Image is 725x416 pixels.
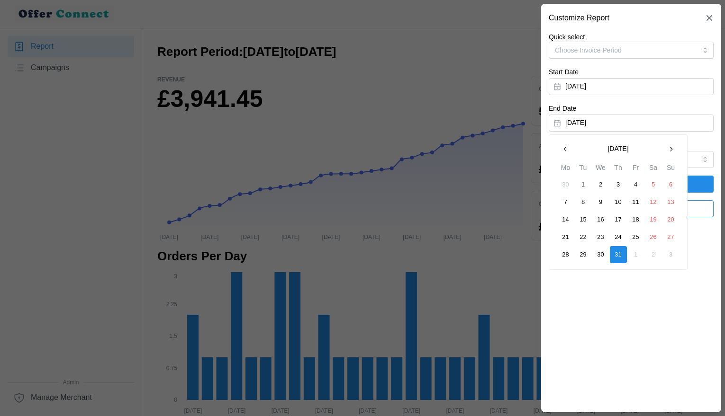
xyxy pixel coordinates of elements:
[575,246,592,263] button: 29 July 2025
[610,229,627,246] button: 24 July 2025
[610,176,627,193] button: 3 July 2025
[592,176,609,193] button: 2 July 2025
[549,42,714,59] button: Choose Invoice Period
[627,211,644,228] button: 18 July 2025
[549,78,714,95] button: [DATE]
[627,162,644,176] th: Fr
[662,246,680,263] button: 3 August 2025
[557,176,574,193] button: 30 June 2025
[557,211,574,228] button: 14 July 2025
[662,211,680,228] button: 20 July 2025
[574,141,662,158] button: [DATE]
[549,14,609,22] h2: Customize Report
[627,176,644,193] button: 4 July 2025
[592,162,609,176] th: We
[610,194,627,211] button: 10 July 2025
[557,162,574,176] th: Mo
[645,229,662,246] button: 26 July 2025
[627,229,644,246] button: 25 July 2025
[557,229,574,246] button: 21 July 2025
[645,176,662,193] button: 5 July 2025
[575,211,592,228] button: 15 July 2025
[592,194,609,211] button: 9 July 2025
[592,246,609,263] button: 30 July 2025
[549,115,714,132] button: [DATE]
[610,246,627,263] button: 31 July 2025
[627,194,644,211] button: 11 July 2025
[557,246,574,263] button: 28 July 2025
[592,211,609,228] button: 16 July 2025
[574,162,592,176] th: Tu
[549,67,579,78] label: Start Date
[575,229,592,246] button: 22 July 2025
[645,194,662,211] button: 12 July 2025
[592,229,609,246] button: 23 July 2025
[662,176,680,193] button: 6 July 2025
[609,162,627,176] th: Th
[645,246,662,263] button: 2 August 2025
[662,229,680,246] button: 27 July 2025
[555,46,622,54] span: Choose Invoice Period
[557,194,574,211] button: 7 July 2025
[662,162,680,176] th: Su
[549,104,576,114] label: End Date
[662,194,680,211] button: 13 July 2025
[549,32,714,42] p: Quick select
[644,162,662,176] th: Sa
[610,211,627,228] button: 17 July 2025
[645,211,662,228] button: 19 July 2025
[575,194,592,211] button: 8 July 2025
[627,246,644,263] button: 1 August 2025
[575,176,592,193] button: 1 July 2025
